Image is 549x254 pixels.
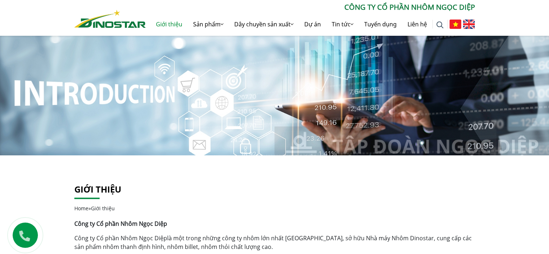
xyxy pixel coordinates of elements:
[188,13,229,36] a: Sản phẩm
[91,205,115,212] span: Giới thiệu
[74,205,88,212] a: Home
[74,205,115,212] span: »
[74,234,167,242] a: Công ty Cổ phần Nhôm Ngọc Diệp
[229,13,299,36] a: Dây chuyền sản xuất
[151,13,188,36] a: Giới thiệu
[402,13,432,36] a: Liên hệ
[74,10,146,28] img: Nhôm Dinostar
[359,13,402,36] a: Tuyển dụng
[326,13,359,36] a: Tin tức
[463,20,475,29] img: English
[299,13,326,36] a: Dự án
[74,234,475,251] p: là một trong những công ty nhôm lớn nhất [GEOGRAPHIC_DATA], sở hữu Nhà máy Nhôm Dinostar, cung cấ...
[74,183,121,195] a: Giới thiệu
[74,220,167,228] strong: Công ty Cổ phần Nhôm Ngọc Diệp
[436,21,444,29] img: search
[146,2,475,13] p: CÔNG TY CỔ PHẦN NHÔM NGỌC DIỆP
[449,20,461,29] img: Tiếng Việt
